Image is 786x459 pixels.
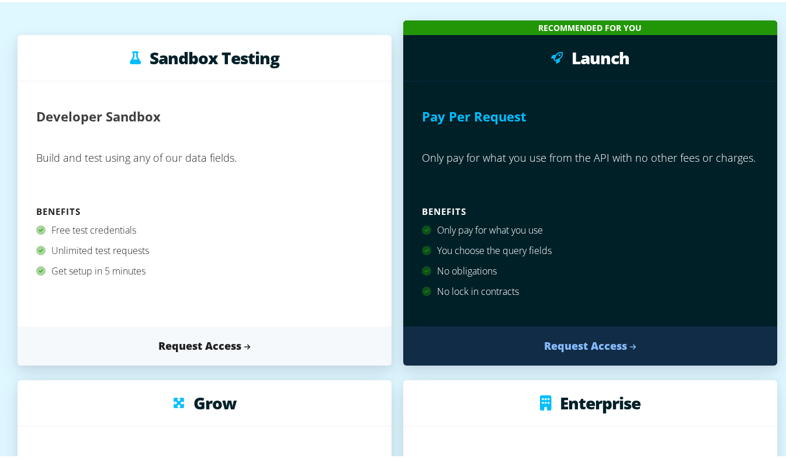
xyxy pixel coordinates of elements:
[422,218,759,238] div: Only pay for what you use
[36,98,161,130] h2: Developer Sandbox
[18,324,392,363] a: Request Access
[560,392,641,409] h3: Enterprise
[422,238,759,259] div: You choose the query fields
[422,259,759,279] div: No obligations
[403,18,777,33] div: Recommended for you
[36,218,373,238] div: Free test credentials
[36,238,373,259] div: Unlimited test requests
[36,142,373,200] p: Build and test using any of our data fields.
[193,392,236,409] h3: Grow
[422,142,759,200] p: Only pay for what you use from the API with no other fees or charges.
[36,259,373,279] div: Get setup in 5 minutes
[572,47,629,64] h3: Launch
[422,279,759,300] div: No lock in contracts
[422,98,527,130] h2: Pay Per Request
[403,324,777,363] a: Request Access
[150,47,280,64] h3: Sandbox Testing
